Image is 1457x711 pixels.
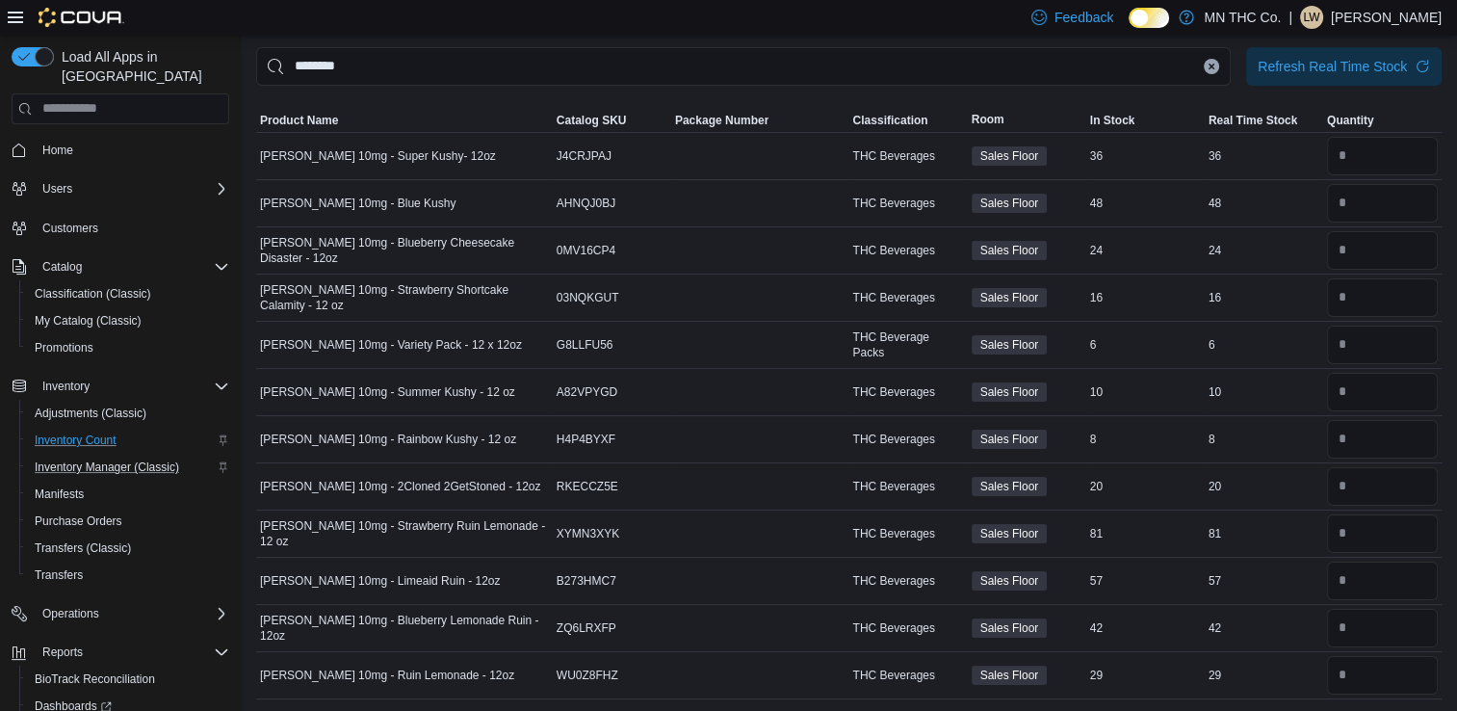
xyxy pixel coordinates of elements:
span: Sales Floor [972,430,1048,449]
span: [PERSON_NAME] 10mg - Ruin Lemonade - 12oz [260,668,514,683]
span: [PERSON_NAME] 10mg - Rainbow Kushy - 12 oz [260,432,516,447]
span: Sales Floor [980,336,1039,354]
button: Reports [4,639,237,666]
span: [PERSON_NAME] 10mg - Super Kushy- 12oz [260,148,496,164]
span: J4CRJPAJ [557,148,611,164]
span: Sales Floor [972,335,1048,355]
span: Inventory Manager (Classic) [35,460,179,475]
button: Catalog [35,255,90,278]
span: Promotions [27,336,229,359]
span: Operations [35,602,229,625]
button: Package Number [671,109,849,132]
span: Sales Floor [972,666,1048,685]
span: Users [42,181,72,197]
a: Transfers [27,564,91,587]
span: Load All Apps in [GEOGRAPHIC_DATA] [54,47,229,86]
span: BioTrack Reconciliation [27,668,229,691]
button: Classification [848,109,967,132]
span: Purchase Orders [27,510,229,533]
span: Home [35,138,229,162]
span: Sales Floor [972,619,1048,638]
span: Quantity [1327,113,1374,128]
img: Cova [39,8,124,27]
div: 57 [1205,569,1323,592]
span: In Stock [1090,113,1135,128]
span: A82VPYGD [557,384,617,400]
span: G8LLFU56 [557,337,613,353]
span: 03NQKGUT [557,290,619,305]
div: 10 [1205,381,1323,404]
button: Operations [35,602,107,625]
input: Dark Mode [1129,8,1169,28]
input: This is a search bar. After typing your query, hit enter to filter the results lower in the page. [256,47,1231,86]
button: Promotions [19,334,237,361]
span: Sales Floor [972,571,1048,591]
span: AHNQJ0BJ [557,196,615,211]
div: 6 [1205,333,1323,356]
div: 81 [1086,522,1205,545]
span: Sales Floor [980,289,1039,306]
span: Manifests [35,487,84,502]
button: Manifests [19,481,237,508]
span: Sales Floor [980,667,1039,684]
button: Clear input [1204,59,1219,74]
span: Home [42,143,73,158]
span: [PERSON_NAME] 10mg - Strawberry Shortcake Calamity - 12 oz [260,282,549,313]
button: Inventory Count [19,427,237,454]
div: 10 [1086,381,1205,404]
span: THC Beverages [852,432,934,447]
button: Users [35,177,80,200]
span: THC Beverages [852,243,934,258]
button: Users [4,175,237,202]
div: 24 [1086,239,1205,262]
span: Transfers [35,567,83,583]
span: Feedback [1054,8,1113,27]
span: Real Time Stock [1209,113,1297,128]
span: Classification [852,113,927,128]
div: 29 [1205,664,1323,687]
span: Sales Floor [980,431,1039,448]
span: Sales Floor [980,619,1039,637]
div: 8 [1086,428,1205,451]
span: Catalog [42,259,82,275]
span: Operations [42,606,99,621]
button: Customers [4,214,237,242]
span: Sales Floor [972,241,1048,260]
span: Sales Floor [980,242,1039,259]
div: Leah Williamette [1300,6,1323,29]
p: MN THC Co. [1204,6,1281,29]
span: Product Name [260,113,338,128]
span: THC Beverages [852,196,934,211]
span: Classification (Classic) [35,286,151,302]
span: Sales Floor [972,146,1048,166]
div: 20 [1086,475,1205,498]
span: THC Beverages [852,290,934,305]
span: THC Beverages [852,526,934,541]
span: [PERSON_NAME] 10mg - Variety Pack - 12 x 12oz [260,337,522,353]
button: Refresh Real Time Stock [1246,47,1442,86]
span: [PERSON_NAME] 10mg - Summer Kushy - 12 oz [260,384,515,400]
a: Inventory Manager (Classic) [27,456,187,479]
span: THC Beverages [852,668,934,683]
div: 48 [1205,192,1323,215]
a: Classification (Classic) [27,282,159,305]
span: My Catalog (Classic) [27,309,229,332]
a: Promotions [27,336,101,359]
span: H4P4BYXF [557,432,615,447]
span: Purchase Orders [35,513,122,529]
button: Inventory [4,373,237,400]
div: 8 [1205,428,1323,451]
p: | [1288,6,1292,29]
span: Inventory Count [35,433,117,448]
span: [PERSON_NAME] 10mg - Blueberry Lemonade Ruin - 12oz [260,613,549,644]
span: Sales Floor [980,572,1039,590]
span: Dark Mode [1129,28,1130,29]
span: [PERSON_NAME] 10mg - 2Cloned 2GetStoned - 12oz [260,479,540,494]
span: Inventory Count [27,429,229,452]
div: 48 [1086,192,1205,215]
span: 0MV16CP4 [557,243,615,258]
span: Adjustments (Classic) [35,406,146,421]
div: 20 [1205,475,1323,498]
button: Purchase Orders [19,508,237,535]
span: [PERSON_NAME] 10mg - Strawberry Ruin Lemonade - 12 oz [260,518,549,549]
